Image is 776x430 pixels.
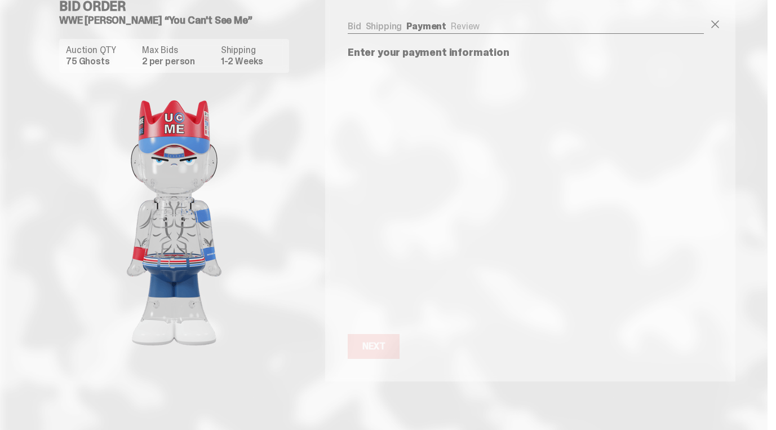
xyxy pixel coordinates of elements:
dt: Max Bids [142,46,214,55]
dd: 1-2 Weeks [221,57,282,66]
a: Payment [406,20,446,32]
dt: Auction QTY [66,46,135,55]
button: Next [348,334,400,359]
div: Next [362,342,385,351]
a: Shipping [366,20,402,32]
img: product image [61,82,287,364]
dt: Shipping [221,46,282,55]
dd: 75 Ghosts [66,57,135,66]
h5: WWE [PERSON_NAME] “You Can't See Me” [59,15,298,25]
p: Enter your payment information [348,47,704,58]
a: Bid [348,20,361,32]
dd: 2 per person [142,57,214,66]
iframe: Secure payment input frame [345,64,706,327]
